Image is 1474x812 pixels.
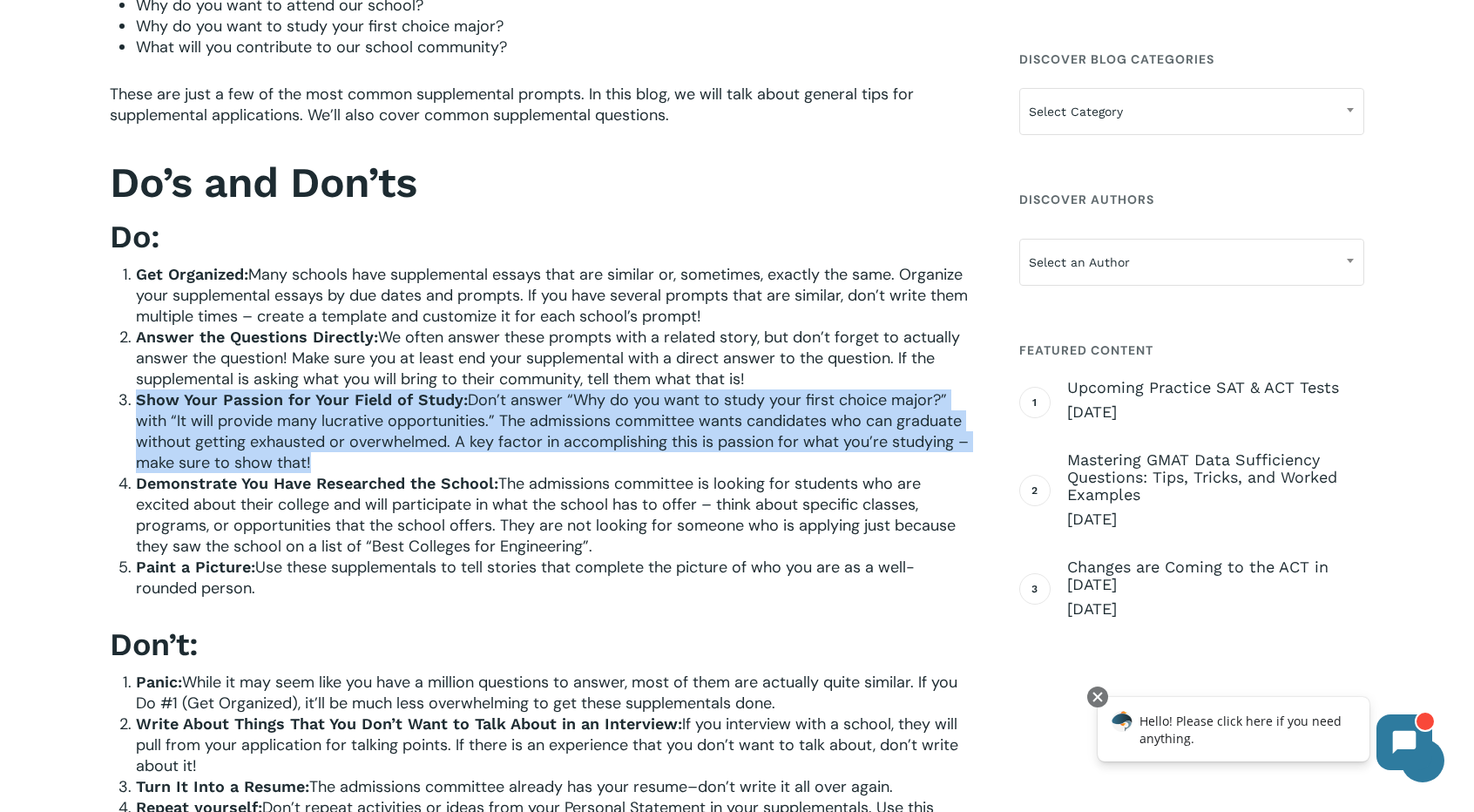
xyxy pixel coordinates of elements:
[1067,509,1364,530] span: [DATE]
[136,390,468,409] b: Show Your Passion for Your Field of Study:
[1020,244,1363,281] span: Select an Author
[1067,599,1364,619] span: [DATE]
[110,158,416,207] strong: Do’s and Don’ts
[136,473,956,557] span: The admissions committee is looking for students who are excited about their college and will par...
[1019,88,1364,135] span: Select Category
[1067,379,1364,423] a: Upcoming Practice SAT & ACT Tests [DATE]
[136,557,915,599] span: Use these supplementals to tell stories that complete the picture of who you are as a well-rounde...
[1019,184,1364,215] h4: Discover Authors
[110,219,160,255] strong: Do:
[1067,379,1364,396] span: Upcoming Practice SAT & ACT Tests
[136,777,309,795] b: Turn It Into a Resume:
[1067,558,1364,619] a: Changes are Coming to the ACT in [DATE] [DATE]
[1067,451,1364,504] span: Mastering GMAT Data Sufficiency Questions: Tips, Tricks, and Worked Examples
[136,264,968,327] span: Many schools have supplemental essays that are similar or, sometimes, exactly the same. Organize ...
[136,672,957,714] span: While it may seem like you have a million questions to answer, most of them are actually quite si...
[136,714,958,776] span: If you interview with a school, they will pull from your application for talking points. If there...
[136,327,960,389] span: We often answer these prompts with a related story, but don’t forget to actually answer the quest...
[136,389,969,473] span: Don’t answer “Why do you want to study your first choice major?” with “It will provide many lucra...
[136,474,498,492] b: Demonstrate You Have Researched the School:
[136,714,682,733] b: Write About Things That You Don’t Want to Talk About in an Interview:
[136,328,378,346] b: Answer the Questions Directly:
[1067,451,1364,530] a: Mastering GMAT Data Sufficiency Questions: Tips, Tricks, and Worked Examples [DATE]
[1020,93,1363,130] span: Select Category
[136,37,507,58] span: What will you contribute to our school community?
[136,265,248,283] b: Get Organized:
[136,558,255,576] b: Paint a Picture:
[1019,239,1364,286] span: Select an Author
[1079,683,1450,788] iframe: Chatbot
[136,16,504,37] span: Why do you want to study your first choice major?
[110,84,914,125] span: These are just a few of the most common supplemental prompts. In this blog, we will talk about ge...
[309,776,893,797] span: The admissions committee already has your resume–don’t write it all over again.
[136,673,182,691] b: Panic:
[1067,558,1364,593] span: Changes are Coming to the ACT in [DATE]
[1019,335,1364,366] h4: Featured Content
[1067,402,1364,423] span: [DATE]
[1019,44,1364,75] h4: Discover Blog Categories
[110,626,198,663] b: Don’t:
